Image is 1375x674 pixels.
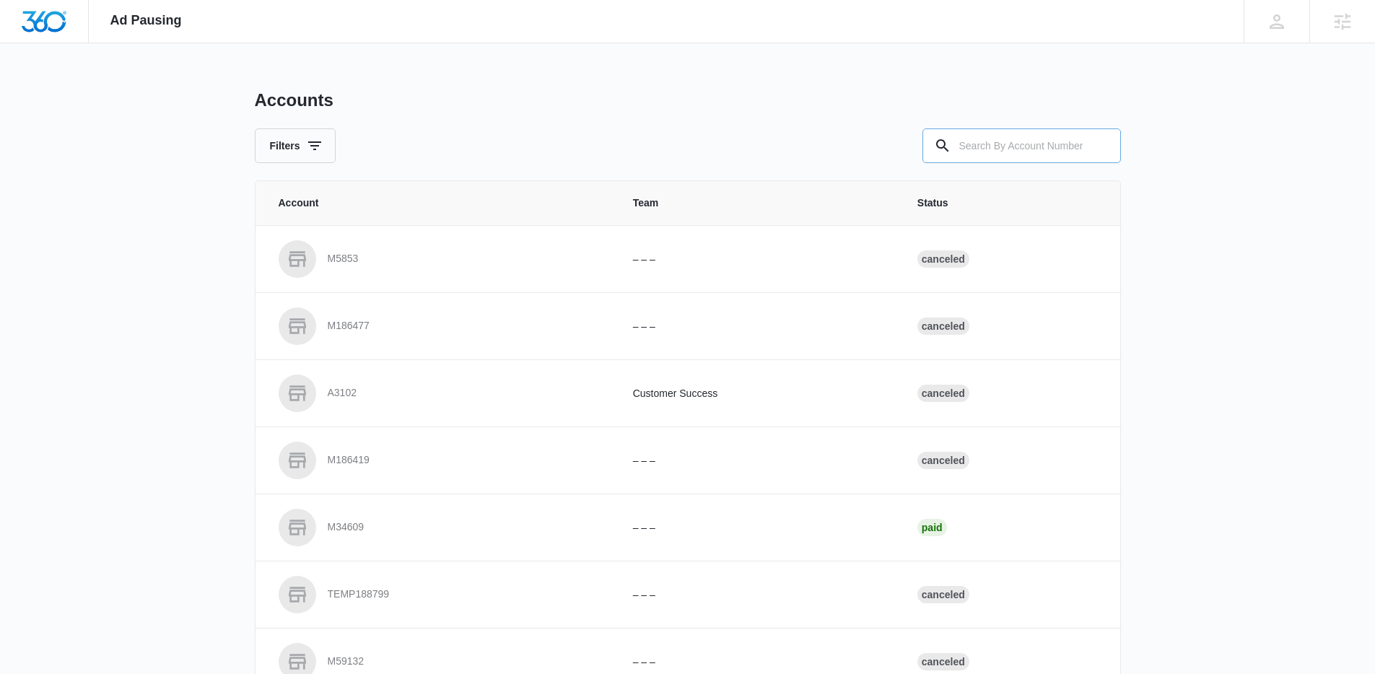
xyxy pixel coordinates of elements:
p: M186477 [328,319,370,333]
p: M186419 [328,453,370,468]
div: Canceled [917,586,969,603]
p: – – – [633,655,883,670]
p: Customer Success [633,386,883,401]
a: M34609 [279,509,598,546]
h1: Accounts [255,89,333,111]
a: A3102 [279,375,598,412]
div: Canceled [917,385,969,402]
p: – – – [633,587,883,603]
span: Status [917,196,1097,211]
p: M34609 [328,520,365,535]
input: Search By Account Number [922,128,1121,163]
a: M186419 [279,442,598,479]
p: M5853 [328,252,359,266]
p: – – – [633,520,883,535]
p: M59132 [328,655,365,669]
span: Account [279,196,598,211]
span: Team [633,196,883,211]
div: Canceled [917,452,969,469]
span: Ad Pausing [110,13,182,28]
button: Filters [255,128,336,163]
a: M186477 [279,307,598,345]
div: Canceled [917,318,969,335]
p: – – – [633,453,883,468]
a: TEMP188799 [279,576,598,613]
div: Canceled [917,250,969,268]
div: Canceled [917,653,969,670]
p: – – – [633,252,883,267]
p: A3102 [328,386,357,401]
div: Paid [917,519,947,536]
p: TEMP188799 [328,587,390,602]
p: – – – [633,319,883,334]
a: M5853 [279,240,598,278]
